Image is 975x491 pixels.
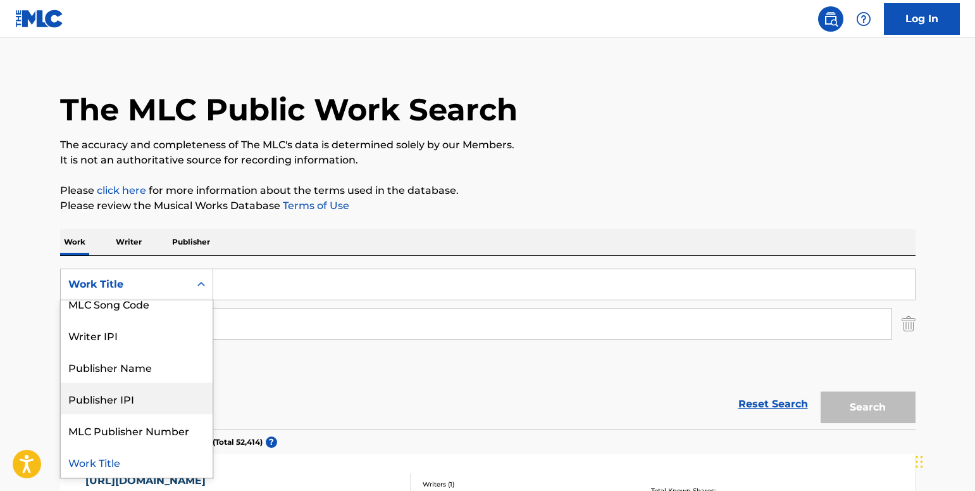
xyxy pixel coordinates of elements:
p: Writer [112,229,146,255]
div: Work Title [61,446,213,478]
p: The accuracy and completeness of The MLC's data is determined solely by our Members. [60,137,916,153]
div: Drag [916,443,923,481]
div: Writer IPI [61,319,213,351]
a: Public Search [818,6,843,32]
div: Writers ( 1 ) [423,480,614,489]
p: Please review the Musical Works Database [60,198,916,214]
a: Terms of Use [280,200,349,212]
a: click here [97,184,146,196]
div: [URL][DOMAIN_NAME] [85,473,212,488]
p: Work [60,229,89,255]
div: Publisher Name [61,351,213,383]
a: Log In [884,3,960,35]
img: search [823,11,838,27]
img: MLC Logo [15,10,64,28]
p: Publisher [168,229,214,255]
div: MLC Song Code [61,288,213,319]
div: MLC Publisher Number [61,414,213,446]
div: Work Title [68,277,182,292]
h1: The MLC Public Work Search [60,91,518,129]
span: ? [266,437,277,448]
img: Delete Criterion [902,308,916,340]
img: help [856,11,871,27]
a: Reset Search [732,390,814,418]
iframe: Chat Widget [912,430,975,491]
form: Search Form [60,269,916,430]
div: Help [851,6,876,32]
div: Publisher IPI [61,383,213,414]
p: Please for more information about the terms used in the database. [60,183,916,198]
p: It is not an authoritative source for recording information. [60,153,916,168]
